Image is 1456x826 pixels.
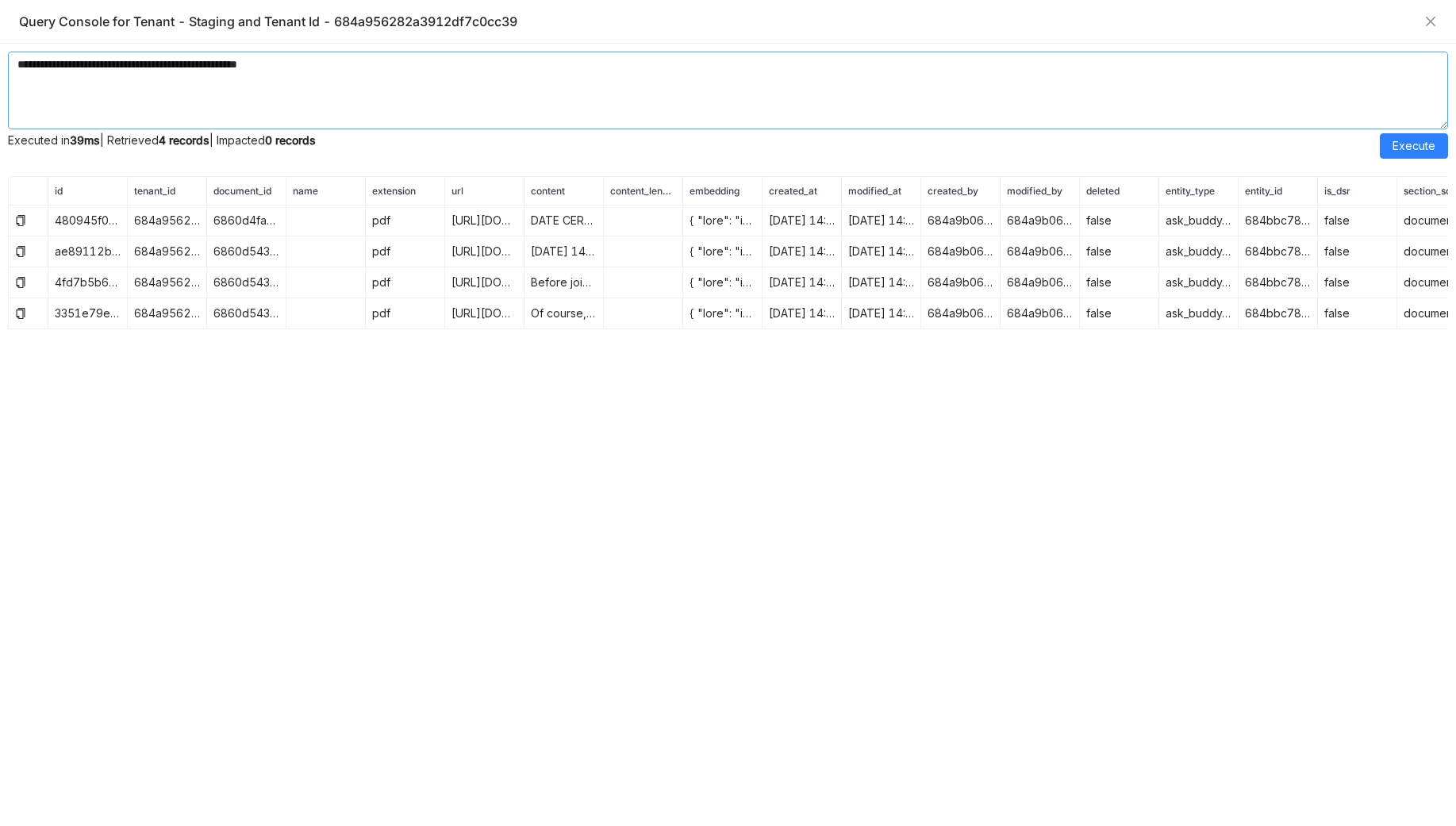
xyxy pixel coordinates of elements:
[1080,177,1159,206] th: deleted
[683,206,763,236] td: { "lore": "ipsumd", "sitam": "[-4.319670902,-7.0066922960,-9.602928960,-8.798036195,-5.90895790,8...
[1159,177,1239,206] th: entity_type
[207,298,286,329] td: 6860d543535e9d1fac63484b
[366,206,445,236] td: pdf
[48,298,128,329] td: 3351e79e-2f02-4933-a194-5c3005a46658
[70,133,100,147] strong: 39ms
[1318,177,1397,206] th: is_dsr
[683,267,763,298] td: { "lore": "ipsumd", "sitam": "[-3.3111904373,-7.059544952,9.882975050,-5.938519164,-0.023582536,-...
[1001,298,1080,329] td: 684a9b06de261c4b36a3cf65
[19,13,1416,30] div: Query Console for Tenant - Staging and Tenant Id - 684a956282a3912df7c0cc39
[159,133,209,147] strong: 4 records
[207,206,286,236] td: 6860d4fa535e9d1fac634836
[445,177,524,206] th: url
[763,267,842,298] td: [DATE] 14:45:28
[445,236,524,267] td: [URL][DOMAIN_NAME]
[524,177,604,206] th: content
[445,267,524,298] td: [URL][DOMAIN_NAME]
[207,177,286,206] th: document_id
[48,177,128,206] th: id
[265,133,316,147] strong: 0 records
[1239,267,1318,298] td: 684bbc7880588642516ec1b1
[1001,236,1080,267] td: 684a9b06de261c4b36a3cf65
[842,236,921,267] td: [DATE] 14:45:28
[1159,298,1239,329] td: ask_buddy_project
[921,267,1001,298] td: 684a9b06de261c4b36a3cf65
[1080,206,1159,236] td: false
[1239,236,1318,267] td: 684bbc7880588642516ec1b1
[445,298,524,329] td: [URL][DOMAIN_NAME]
[1001,267,1080,298] td: 684a9b06de261c4b36a3cf65
[763,177,842,206] th: created_at
[1380,133,1448,159] button: Execute
[1239,298,1318,329] td: 684bbc7880588642516ec1b1
[128,236,207,267] td: 684a956282a3912df7c0cc39
[842,267,921,298] td: [DATE] 14:45:28
[128,267,207,298] td: 684a956282a3912df7c0cc39
[207,236,286,267] td: 6860d543535e9d1fac63484b
[763,206,842,236] td: [DATE] 14:45:12
[366,267,445,298] td: pdf
[683,298,763,329] td: { "lore": "ipsumd", "sitam": "[8.3636992613,-2.936870262,6.504152840,-0.222641084,-3.745450340,4....
[1080,298,1159,329] td: false
[128,206,207,236] td: 684a956282a3912df7c0cc39
[1159,236,1239,267] td: ask_buddy_project
[842,206,921,236] td: [DATE] 14:45:12
[921,206,1001,236] td: 684a9b06de261c4b36a3cf65
[1393,137,1435,155] span: Execute
[1239,206,1318,236] td: 684bbc7880588642516ec1b1
[524,206,604,236] td: DATE CERTIFICATE OF COMPLETION Awarded To For completing the course sss GTM Buddy Writing better ...
[921,177,1001,206] th: created_by
[445,206,524,236] td: [URL][DOMAIN_NAME]
[1080,236,1159,267] td: false
[604,177,683,206] th: content_length
[207,267,286,298] td: 6860d543535e9d1fac63484b
[1080,267,1159,298] td: false
[524,267,604,298] td: Before joining Crayon, I studied physics and did an MBA at [GEOGRAPHIC_DATA], here at [GEOGRAPHIC...
[48,236,128,267] td: ae89112b-3008-48e5-b6e1-e2c3212252cc
[1424,15,1437,28] button: Close
[48,206,128,236] td: 480945f0-04e0-4b9d-ad4e-439113d59ce7
[921,298,1001,329] td: 684a9b06de261c4b36a3cf65
[842,177,921,206] th: modified_at
[842,298,921,329] td: [DATE] 14:45:28
[1318,206,1397,236] td: false
[1001,206,1080,236] td: 684a9b06de261c4b36a3cf65
[524,236,604,267] td: [DATE] 14 MIN READ Winning on all fronts: the CI backbone for every department MEMBERSHIP CONTENT...
[128,177,207,206] th: tenant_id
[763,236,842,267] td: [DATE] 14:45:28
[1159,206,1239,236] td: ask_buddy_project
[8,133,1380,159] div: Executed in | Retrieved | Impacted
[366,298,445,329] td: pdf
[763,298,842,329] td: [DATE] 14:45:28
[366,177,445,206] th: extension
[1318,298,1397,329] td: false
[683,177,763,206] th: embedding
[366,236,445,267] td: pdf
[48,267,128,298] td: 4fd7b5b6-2bb8-4212-b204-0fc8ac1248ae
[1001,177,1080,206] th: modified_by
[286,177,366,206] th: name
[1318,267,1397,298] td: false
[128,298,207,329] td: 684a956282a3912df7c0cc39
[1159,267,1239,298] td: ask_buddy_project
[1239,177,1318,206] th: entity_id
[524,298,604,329] td: Of course, what we're most proud of, is that we do outrank Crayola for the word crayon in Google....
[683,236,763,267] td: { "lore": "ipsumd", "sitam": "[-2.2959739373,-3.33278207543,9.8915314497,-3.714271789,-8.46714597...
[1318,236,1397,267] td: false
[921,236,1001,267] td: 684a9b06de261c4b36a3cf65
